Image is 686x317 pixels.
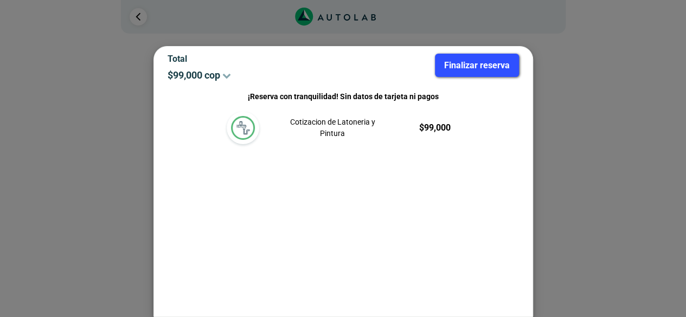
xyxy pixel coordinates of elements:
[168,54,335,64] p: Total
[386,121,451,134] p: $ 99,000
[168,69,335,81] p: $ 99,000 cop
[279,117,386,139] p: Cotizacion de Latoneria y Pintura
[168,90,519,103] p: ¡Reserva con tranquilidad! Sin datos de tarjeta ni pagos
[435,54,519,77] button: Finalizar reserva
[231,116,255,140] img: latoneria_y_pintura-v3.svg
